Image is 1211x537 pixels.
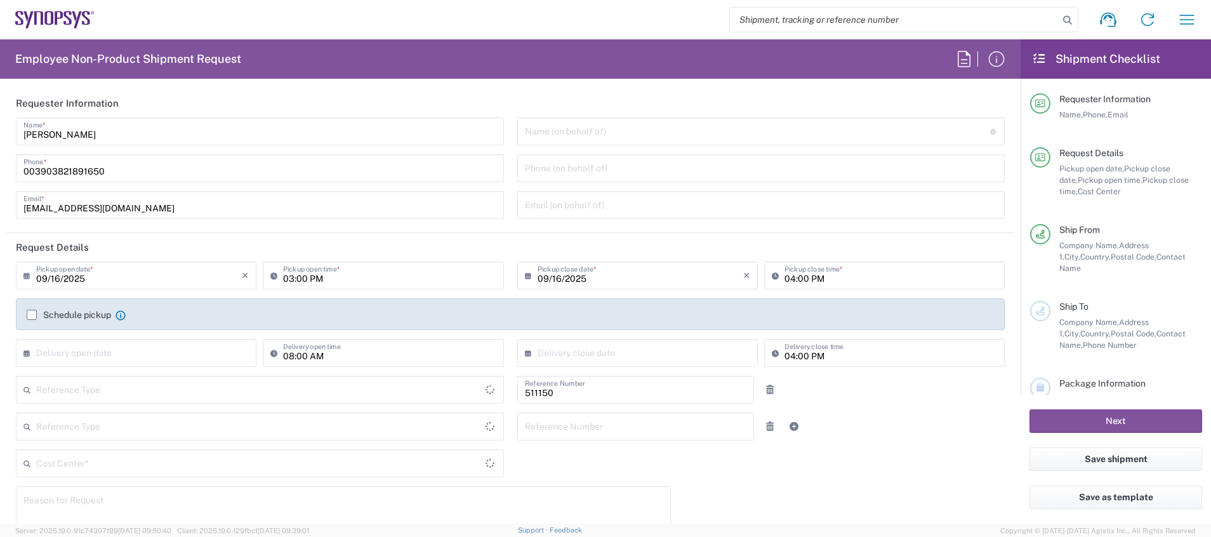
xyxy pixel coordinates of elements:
[1059,241,1119,250] span: Company Name,
[27,310,111,320] label: Schedule pickup
[1059,302,1089,312] span: Ship To
[1059,94,1151,104] span: Requester Information
[1083,110,1108,119] span: Phone,
[1064,252,1080,262] span: City,
[1083,340,1137,350] span: Phone Number
[1111,252,1156,262] span: Postal Code,
[1078,175,1142,185] span: Pickup open time,
[761,381,779,399] a: Remove Reference
[518,526,550,534] a: Support
[1080,252,1111,262] span: Country,
[1064,329,1080,338] span: City,
[1059,110,1083,119] span: Name,
[16,97,119,110] h2: Requester Information
[730,8,1059,32] input: Shipment, tracking or reference number
[1032,51,1160,67] h2: Shipment Checklist
[1000,525,1196,536] span: Copyright © [DATE]-[DATE] Agistix Inc., All Rights Reserved
[550,526,582,534] a: Feedback
[1059,317,1119,327] span: Company Name,
[15,51,241,67] h2: Employee Non-Product Shipment Request
[15,527,171,534] span: Server: 2025.19.0-91c74307f99
[1059,225,1100,235] span: Ship From
[242,265,249,286] i: ×
[1029,486,1202,509] button: Save as template
[16,241,89,254] h2: Request Details
[1029,409,1202,433] button: Next
[1111,329,1156,338] span: Postal Code,
[1108,110,1128,119] span: Email
[1078,187,1121,196] span: Cost Center
[1059,148,1123,158] span: Request Details
[1080,329,1111,338] span: Country,
[177,527,309,534] span: Client: 2025.19.0-129fbcf
[1059,394,1092,415] span: Package 1:
[258,527,309,534] span: [DATE] 09:39:01
[1029,447,1202,471] button: Save shipment
[1059,378,1146,388] span: Package Information
[118,527,171,534] span: [DATE] 09:50:40
[743,265,750,286] i: ×
[1059,164,1124,173] span: Pickup open date,
[761,418,779,435] a: Remove Reference
[785,418,803,435] a: Add Reference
